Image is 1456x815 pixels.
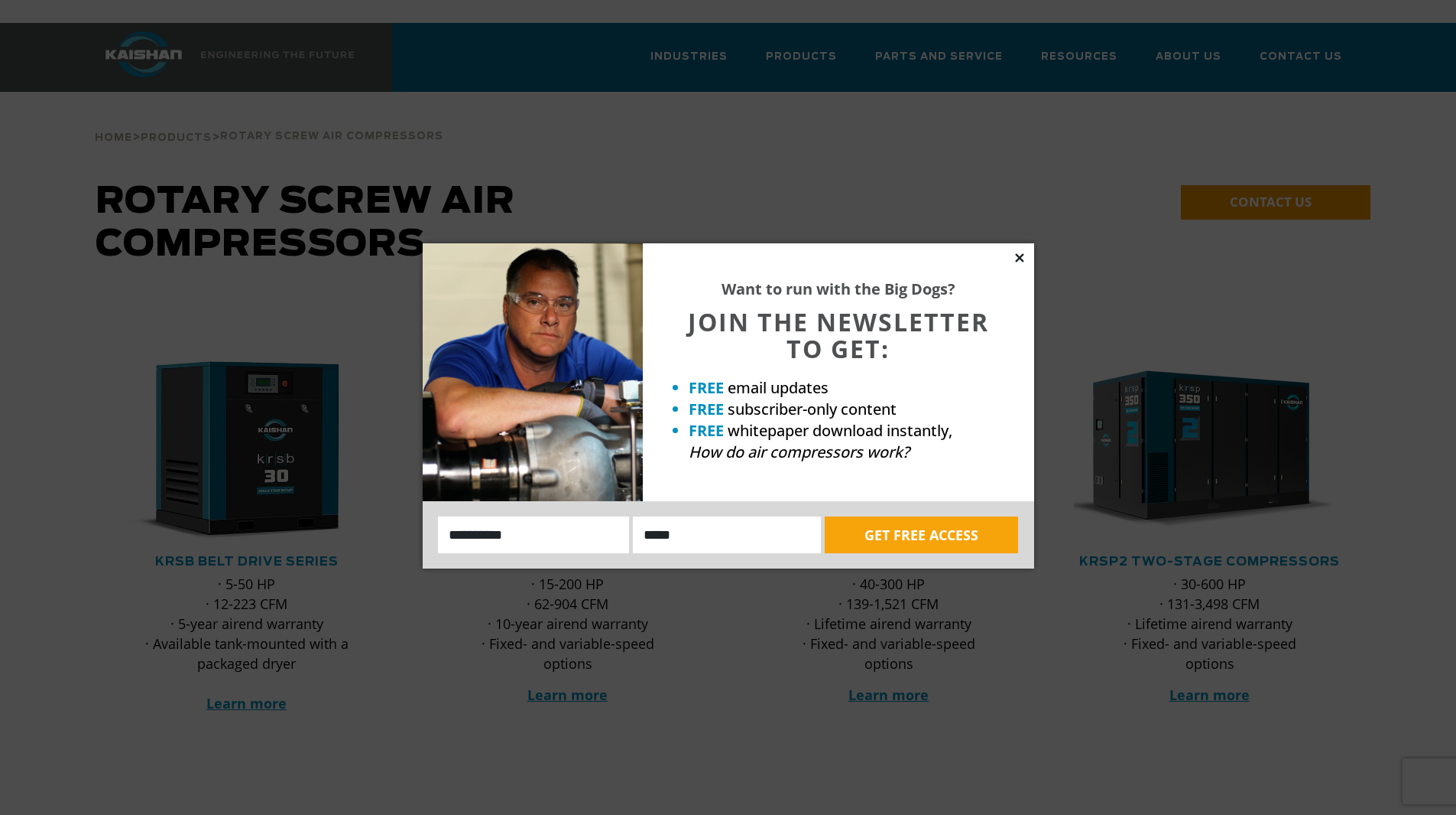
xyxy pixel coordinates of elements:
[689,420,724,441] strong: FREE
[728,399,897,419] span: subscriber-only content
[722,279,955,299] strong: Want to run with the Big Dogs?
[689,377,724,398] strong: FREE
[728,377,829,398] span: email updates
[633,517,821,553] input: Email
[689,399,724,419] strong: FREE
[688,305,989,365] span: JOIN THE NEWSLETTER TO GET:
[689,442,910,462] em: How do air compressors work?
[728,420,952,441] span: whitepaper download instantly,
[1013,251,1026,265] button: Close
[438,517,630,553] input: Name:
[825,517,1018,553] button: GET FREE ACCESS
